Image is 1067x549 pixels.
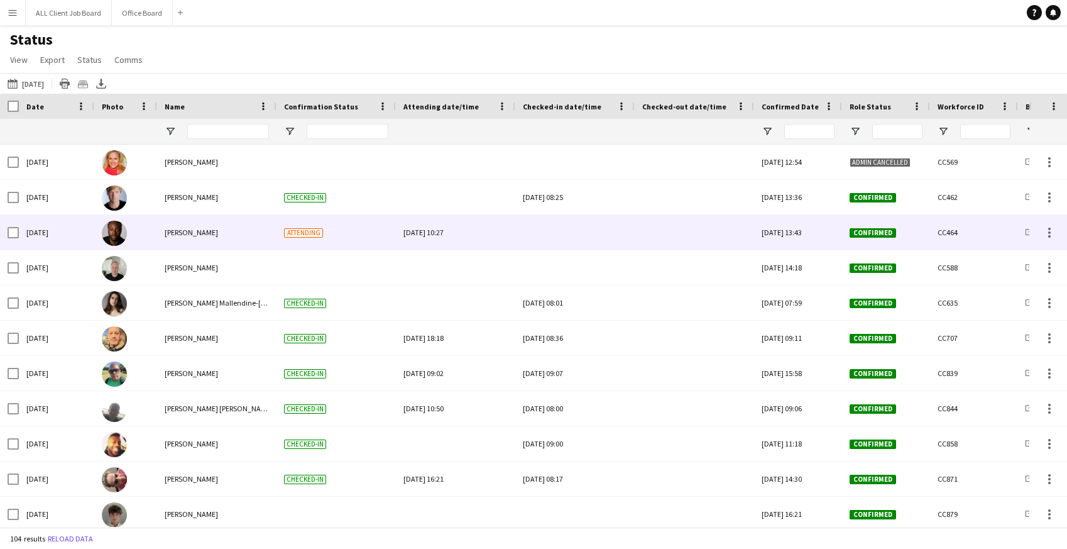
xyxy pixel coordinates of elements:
[754,462,842,496] div: [DATE] 14:30
[784,124,834,139] input: Confirmed Date Filter Input
[284,440,326,449] span: Checked-in
[75,76,90,91] app-action-btn: Crew files as ZIP
[754,497,842,531] div: [DATE] 16:21
[165,157,218,167] span: [PERSON_NAME]
[762,102,819,111] span: Confirmed Date
[403,391,508,426] div: [DATE] 10:50
[930,250,1018,285] div: CC588
[77,54,102,65] span: Status
[754,180,842,214] div: [DATE] 13:36
[850,299,896,308] span: Confirmed
[754,391,842,426] div: [DATE] 09:06
[165,298,312,308] span: [PERSON_NAME] Mallendine-[PERSON_NAME]
[102,362,127,387] img: Manesh Maisuria
[102,467,127,492] img: Jean Ramsay
[165,192,218,202] span: [PERSON_NAME]
[930,321,1018,355] div: CC707
[850,510,896,519] span: Confirmed
[165,263,218,272] span: [PERSON_NAME]
[403,215,508,250] div: [DATE] 10:27
[102,256,127,281] img: Ashley Maggs
[102,502,127,528] img: Jeremy Towler
[5,76,47,91] button: [DATE]
[754,215,842,250] div: [DATE] 13:43
[284,475,326,484] span: Checked-in
[284,126,295,137] button: Open Filter Menu
[165,369,218,378] span: [PERSON_NAME]
[850,334,896,343] span: Confirmed
[284,369,326,379] span: Checked-in
[307,124,388,139] input: Confirmation Status Filter Input
[523,391,627,426] div: [DATE] 08:00
[284,228,323,238] span: Attending
[523,321,627,355] div: [DATE] 08:36
[284,334,326,343] span: Checked-in
[26,1,112,25] button: ALL Client Job Board
[754,286,842,320] div: [DATE] 07:59
[19,497,94,531] div: [DATE]
[102,186,127,211] img: Antti Hakala
[57,76,72,91] app-action-btn: Print
[850,475,896,484] span: Confirmed
[165,404,273,413] span: [PERSON_NAME] [PERSON_NAME]
[850,404,896,414] span: Confirmed
[850,126,861,137] button: Open Filter Menu
[102,397,127,422] img: Connor Ledwith
[102,432,127,457] img: Austin Currithers
[930,462,1018,496] div: CC871
[403,321,508,355] div: [DATE] 18:18
[72,52,107,68] a: Status
[45,532,96,546] button: Reload data
[19,250,94,285] div: [DATE]
[930,426,1018,461] div: CC858
[165,228,218,237] span: [PERSON_NAME]
[523,286,627,320] div: [DATE] 08:01
[114,54,143,65] span: Comms
[165,439,218,448] span: [PERSON_NAME]
[102,291,127,316] img: Sophia Mallendine-Fry
[35,52,70,68] a: Export
[10,54,28,65] span: View
[165,333,218,343] span: [PERSON_NAME]
[102,102,123,111] span: Photo
[284,404,326,414] span: Checked-in
[872,124,922,139] input: Role Status Filter Input
[19,145,94,179] div: [DATE]
[19,426,94,461] div: [DATE]
[403,102,479,111] span: Attending date/time
[19,462,94,496] div: [DATE]
[523,462,627,496] div: [DATE] 08:17
[642,102,726,111] span: Checked-out date/time
[19,356,94,391] div: [DATE]
[762,126,773,137] button: Open Filter Menu
[19,180,94,214] div: [DATE]
[19,215,94,250] div: [DATE]
[26,102,44,111] span: Date
[850,263,896,273] span: Confirmed
[403,462,508,496] div: [DATE] 16:21
[930,497,1018,531] div: CC879
[102,150,127,175] img: Tania Staite
[930,286,1018,320] div: CC635
[938,102,984,111] span: Workforce ID
[1026,102,1048,111] span: Board
[850,102,891,111] span: Role Status
[930,145,1018,179] div: CC569
[938,126,949,137] button: Open Filter Menu
[850,440,896,449] span: Confirmed
[94,76,109,91] app-action-btn: Export XLSX
[112,1,173,25] button: Office Board
[850,369,896,379] span: Confirmed
[109,52,148,68] a: Comms
[403,356,508,391] div: [DATE] 09:02
[1026,126,1037,137] button: Open Filter Menu
[284,193,326,202] span: Checked-in
[850,228,896,238] span: Confirmed
[19,286,94,320] div: [DATE]
[754,356,842,391] div: [DATE] 15:58
[754,321,842,355] div: [DATE] 09:11
[754,250,842,285] div: [DATE] 14:18
[102,221,127,246] img: Eathan Sergeant
[960,124,1010,139] input: Workforce ID Filter Input
[523,426,627,461] div: [DATE] 09:00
